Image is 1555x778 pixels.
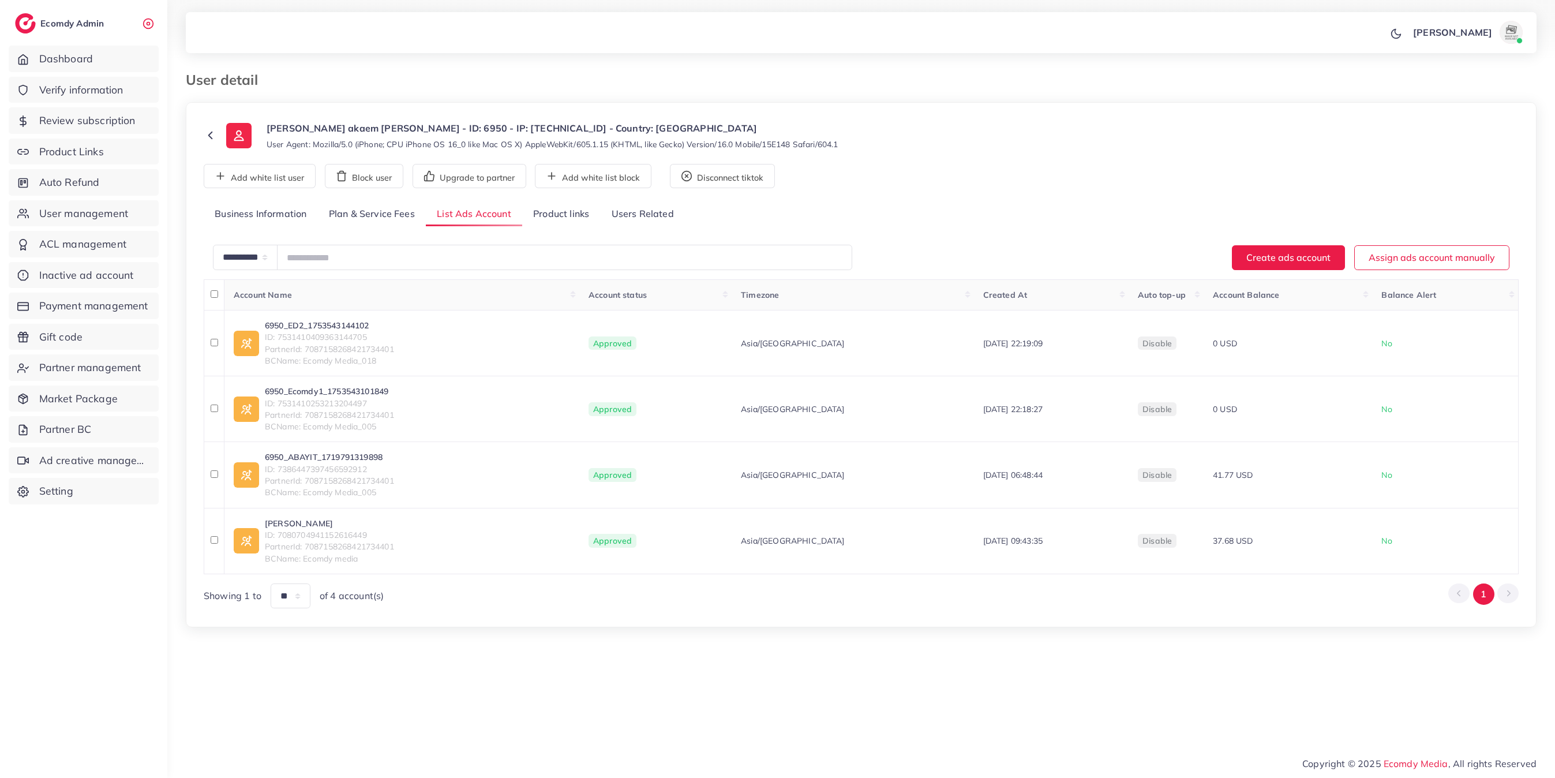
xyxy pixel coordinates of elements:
[1500,21,1523,44] img: avatar
[1213,536,1253,546] span: 37.68 USD
[983,338,1043,349] span: [DATE] 22:19:09
[1381,338,1392,349] span: No
[983,404,1043,414] span: [DATE] 22:18:27
[39,206,128,221] span: User management
[1407,21,1527,44] a: [PERSON_NAME]avatar
[40,18,107,29] h2: Ecomdy Admin
[741,535,845,547] span: Asia/[GEOGRAPHIC_DATA]
[9,139,159,165] a: Product Links
[9,262,159,289] a: Inactive ad account
[265,398,394,409] span: ID: 7531410253213204497
[1473,583,1494,605] button: Go to page 1
[320,589,384,603] span: of 4 account(s)
[1413,25,1492,39] p: [PERSON_NAME]
[1384,758,1448,769] a: Ecomdy Media
[234,462,259,488] img: ic-ad-info.7fc67b75.svg
[265,320,394,331] a: 6950_ED2_1753543144102
[1213,470,1253,480] span: 41.77 USD
[265,386,394,397] a: 6950_Ecomdy1_1753543101849
[1142,338,1172,349] span: disable
[1142,536,1172,546] span: disable
[1381,470,1392,480] span: No
[265,451,394,463] a: 6950_ABAYIT_1719791319898
[39,360,141,375] span: Partner management
[1213,338,1237,349] span: 0 USD
[1138,290,1186,300] span: Auto top-up
[9,169,159,196] a: Auto Refund
[265,409,394,421] span: PartnerId: 7087158268421734401
[741,338,845,349] span: Asia/[GEOGRAPHIC_DATA]
[39,422,92,437] span: Partner BC
[983,470,1043,480] span: [DATE] 06:48:44
[9,231,159,257] a: ACL management
[600,202,684,227] a: Users Related
[265,331,394,343] span: ID: 7531410409363144705
[39,83,123,98] span: Verify information
[234,331,259,356] img: ic-ad-info.7fc67b75.svg
[1381,536,1392,546] span: No
[9,416,159,443] a: Partner BC
[9,324,159,350] a: Gift code
[9,77,159,103] a: Verify information
[1448,757,1537,770] span: , All rights Reserved
[39,144,104,159] span: Product Links
[204,589,261,603] span: Showing 1 to
[9,200,159,227] a: User management
[318,202,426,227] a: Plan & Service Fees
[426,202,522,227] a: List Ads Account
[267,139,838,150] small: User Agent: Mozilla/5.0 (iPhone; CPU iPhone OS 16_0 like Mac OS X) AppleWebKit/605.1.15 (KHTML, l...
[9,293,159,319] a: Payment management
[535,164,651,188] button: Add white list block
[9,386,159,412] a: Market Package
[589,534,636,548] span: Approved
[186,72,267,88] h3: User detail
[589,290,647,300] span: Account status
[741,469,845,481] span: Asia/[GEOGRAPHIC_DATA]
[265,463,394,475] span: ID: 7386447397456592912
[265,421,394,432] span: BCName: Ecomdy Media_005
[265,343,394,355] span: PartnerId: 7087158268421734401
[1302,757,1537,770] span: Copyright © 2025
[413,164,526,188] button: Upgrade to partner
[1448,583,1519,605] ul: Pagination
[1213,290,1279,300] span: Account Balance
[204,202,318,227] a: Business Information
[226,123,252,148] img: ic-user-info.36bf1079.svg
[983,536,1043,546] span: [DATE] 09:43:35
[39,453,150,468] span: Ad creative management
[204,164,316,188] button: Add white list user
[670,164,775,188] button: Disconnect tiktok
[39,484,73,499] span: Setting
[39,237,126,252] span: ACL management
[234,290,292,300] span: Account Name
[1354,245,1509,270] button: Assign ads account manually
[265,518,394,529] a: [PERSON_NAME]
[39,268,134,283] span: Inactive ad account
[983,290,1028,300] span: Created At
[39,391,118,406] span: Market Package
[39,298,148,313] span: Payment management
[39,51,93,66] span: Dashboard
[1232,245,1345,270] button: Create ads account
[325,164,403,188] button: Block user
[522,202,600,227] a: Product links
[1142,470,1172,480] span: disable
[1213,404,1237,414] span: 0 USD
[234,528,259,553] img: ic-ad-info.7fc67b75.svg
[15,13,36,33] img: logo
[265,475,394,487] span: PartnerId: 7087158268421734401
[589,468,636,482] span: Approved
[9,46,159,72] a: Dashboard
[265,553,394,564] span: BCName: Ecomdy media
[267,121,838,135] p: [PERSON_NAME] akaem [PERSON_NAME] - ID: 6950 - IP: [TECHNICAL_ID] - Country: [GEOGRAPHIC_DATA]
[39,113,136,128] span: Review subscription
[589,402,636,416] span: Approved
[9,478,159,504] a: Setting
[234,397,259,422] img: ic-ad-info.7fc67b75.svg
[741,290,779,300] span: Timezone
[39,330,83,345] span: Gift code
[1142,404,1172,414] span: disable
[265,355,394,366] span: BCName: Ecomdy Media_018
[589,336,636,350] span: Approved
[265,487,394,498] span: BCName: Ecomdy Media_005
